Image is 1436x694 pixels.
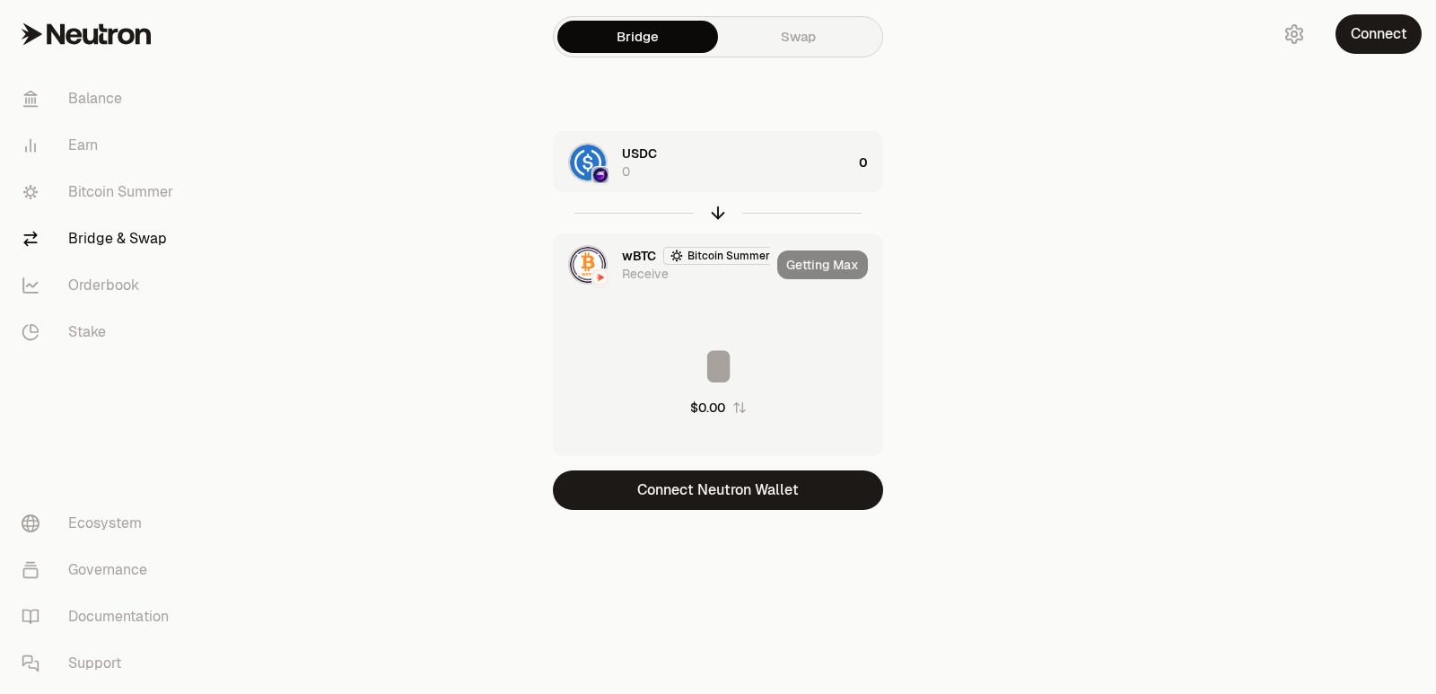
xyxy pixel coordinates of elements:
a: Governance [7,547,194,593]
img: wBTC Logo [570,247,606,283]
a: Earn [7,122,194,169]
span: wBTC [622,247,656,265]
div: Receive [622,265,669,283]
img: USDC Logo [570,145,606,180]
a: Orderbook [7,262,194,309]
a: Swap [718,21,879,53]
a: Ecosystem [7,500,194,547]
a: Bridge & Swap [7,215,194,262]
div: USDC LogoOsmosis LogoOsmosis LogoUSDC0 [554,132,852,193]
div: 0 [622,163,630,180]
a: Support [7,640,194,687]
button: Connect [1335,14,1422,54]
a: Stake [7,309,194,356]
button: $0.00 [690,399,747,417]
span: USDC [622,145,657,163]
button: USDC LogoOsmosis LogoOsmosis LogoUSDC00 [554,132,882,193]
button: Connect Neutron Wallet [553,470,883,510]
div: wBTC LogoNeutron LogoNeutron LogowBTCBitcoin SummerReceive [554,234,770,295]
button: Bitcoin Summer [663,247,776,265]
a: Documentation [7,593,194,640]
div: 0 [859,132,882,193]
div: $0.00 [690,399,725,417]
img: Neutron Logo [593,270,608,285]
a: Bridge [557,21,718,53]
a: Balance [7,75,194,122]
a: Bitcoin Summer [7,169,194,215]
img: Osmosis Logo [593,168,608,182]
